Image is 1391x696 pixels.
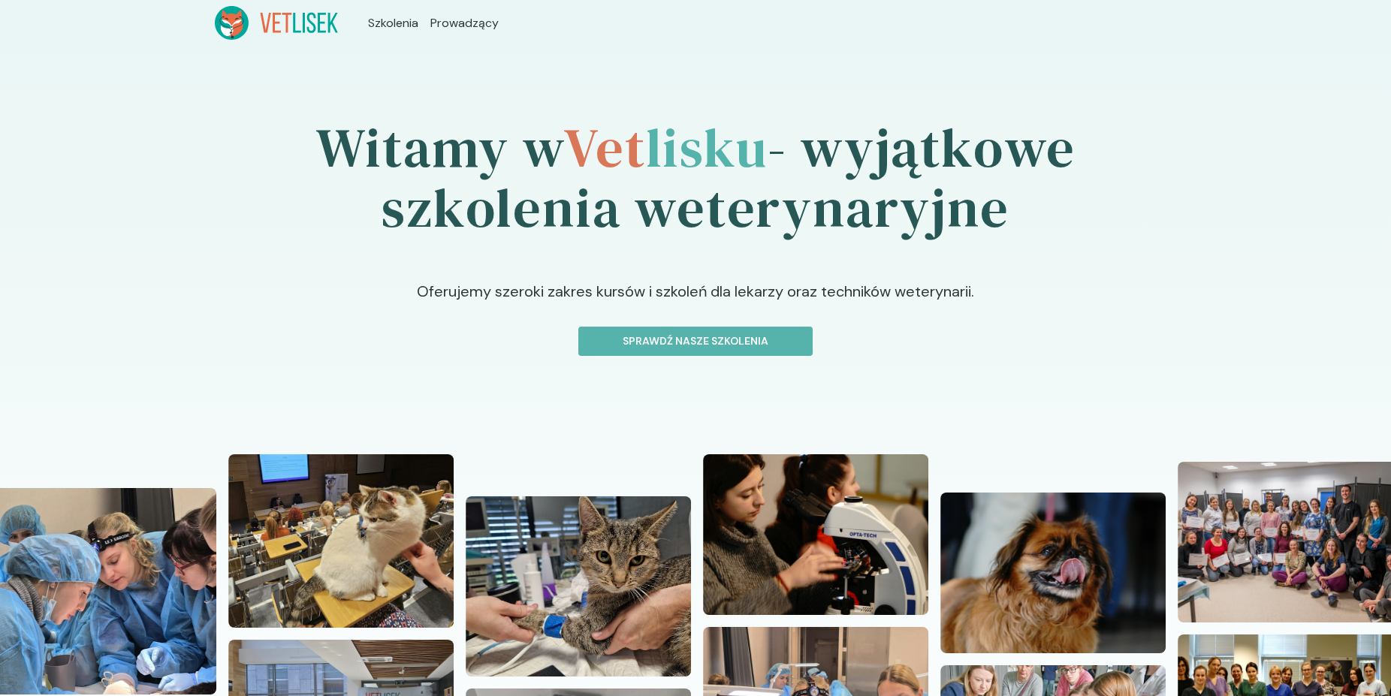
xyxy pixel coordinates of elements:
[563,110,645,185] span: Vet
[703,454,928,615] img: Z2WOrpbqstJ98vaB_DSC04907.JPG
[646,110,768,185] span: lisku
[368,14,418,32] a: Szkolenia
[228,454,454,628] img: Z2WOx5bqstJ98vaI_20240512_101618.jpg
[940,493,1166,653] img: Z2WOn5bqstJ98vZ7_DSC06617.JPG
[466,496,691,676] img: Z2WOuJbqstJ98vaF_20221127_125425.jpg
[430,14,499,32] a: Prowadzący
[232,280,1160,327] p: Oferujemy szeroki zakres kursów i szkoleń dla lekarzy oraz techników weterynarii.
[591,333,800,349] p: Sprawdź nasze szkolenia
[215,76,1176,280] h1: Witamy w - wyjątkowe szkolenia weterynaryjne
[578,327,813,356] button: Sprawdź nasze szkolenia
